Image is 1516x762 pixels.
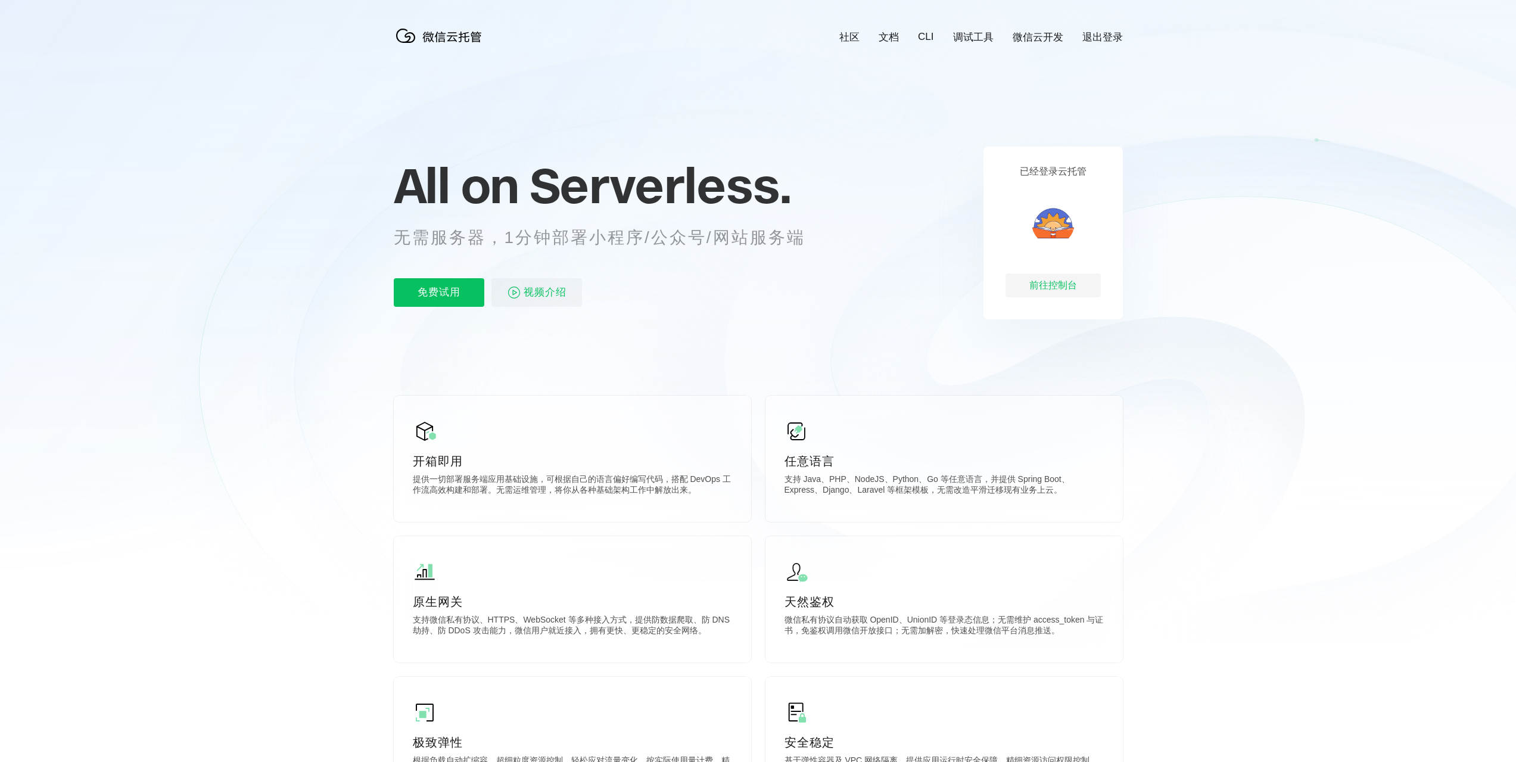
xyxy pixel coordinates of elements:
[413,593,732,610] p: 原生网关
[785,734,1104,751] p: 安全稳定
[524,278,566,307] span: 视频介绍
[785,474,1104,498] p: 支持 Java、PHP、NodeJS、Python、Go 等任意语言，并提供 Spring Boot、Express、Django、Laravel 等框架模板，无需改造平滑迁移现有业务上云。
[394,155,518,215] span: All on
[413,453,732,469] p: 开箱即用
[785,593,1104,610] p: 天然鉴权
[394,278,484,307] p: 免费试用
[879,30,899,44] a: 文档
[1020,166,1087,178] p: 已经登录云托管
[785,453,1104,469] p: 任意语言
[413,734,732,751] p: 极致弹性
[394,226,827,250] p: 无需服务器，1分钟部署小程序/公众号/网站服务端
[953,30,994,44] a: 调试工具
[1082,30,1123,44] a: 退出登录
[394,24,489,48] img: 微信云托管
[530,155,791,215] span: Serverless.
[918,31,933,43] a: CLI
[1013,30,1063,44] a: 微信云开发
[785,615,1104,639] p: 微信私有协议自动获取 OpenID、UnionID 等登录态信息；无需维护 access_token 与证书，免鉴权调用微信开放接口；无需加解密，快速处理微信平台消息推送。
[394,39,489,49] a: 微信云托管
[1006,273,1101,297] div: 前往控制台
[413,615,732,639] p: 支持微信私有协议、HTTPS、WebSocket 等多种接入方式，提供防数据爬取、防 DNS 劫持、防 DDoS 攻击能力，微信用户就近接入，拥有更快、更稳定的安全网络。
[507,285,521,300] img: video_play.svg
[839,30,860,44] a: 社区
[413,474,732,498] p: 提供一切部署服务端应用基础设施，可根据自己的语言偏好编写代码，搭配 DevOps 工作流高效构建和部署。无需运维管理，将你从各种基础架构工作中解放出来。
